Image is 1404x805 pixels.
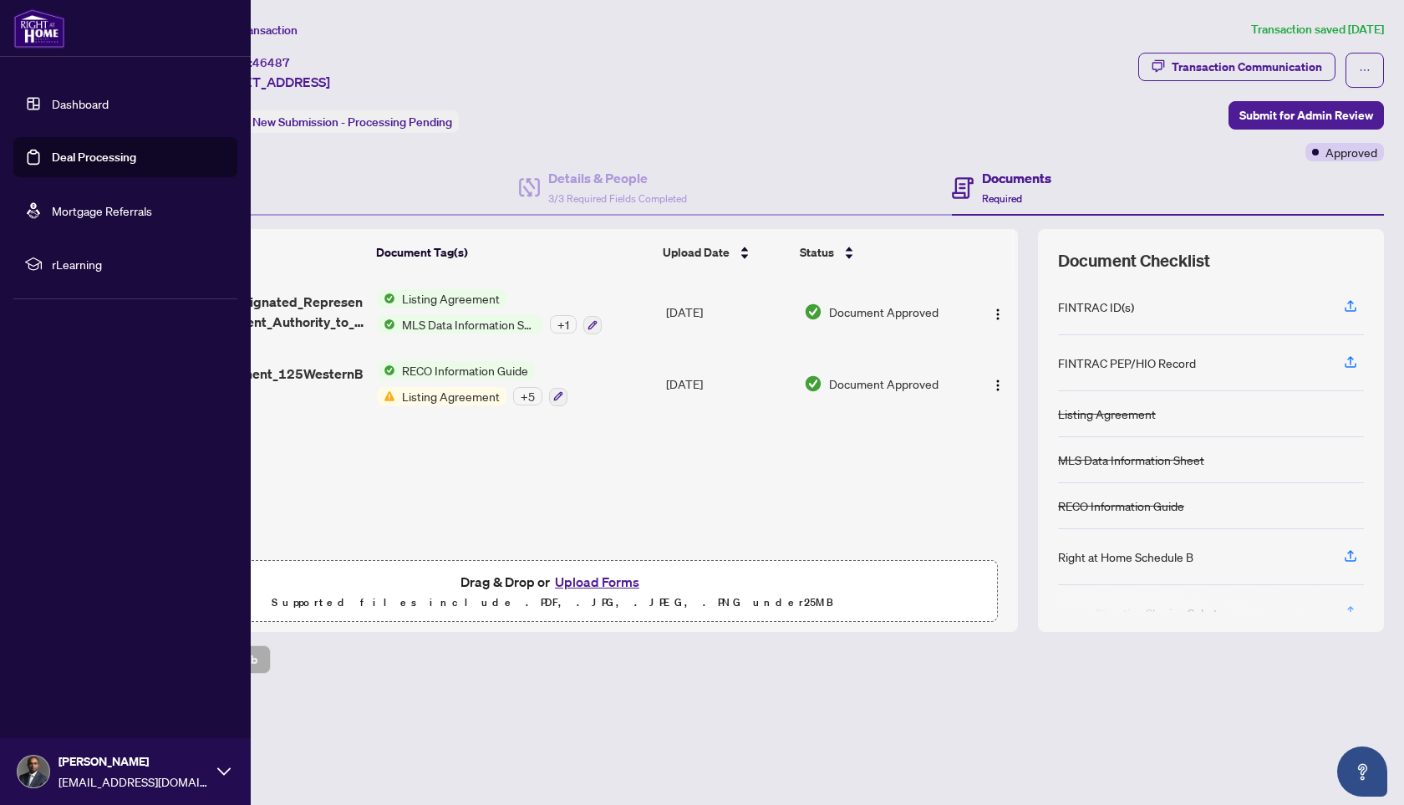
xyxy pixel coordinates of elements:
[991,379,1005,392] img: Logo
[460,571,644,593] span: Drag & Drop or
[991,308,1005,321] img: Logo
[548,192,687,205] span: 3/3 Required Fields Completed
[1359,64,1371,76] span: ellipsis
[118,593,987,613] p: Supported files include .PDF, .JPG, .JPEG, .PNG under 25 MB
[395,361,535,380] span: RECO Information Guide
[1058,405,1156,423] div: Listing Agreement
[252,55,290,70] span: 46487
[829,374,939,393] span: Document Approved
[155,292,364,332] span: 271_Seller_Designated_Representation_Agreement_Authority_to_Offer_for_Sale_-_PropTx-[PERSON_NAME]...
[659,276,797,348] td: [DATE]
[369,229,656,276] th: Document Tag(s)
[1337,746,1387,797] button: Open asap
[58,772,209,791] span: [EMAIL_ADDRESS][DOMAIN_NAME]
[1138,53,1335,81] button: Transaction Communication
[1058,354,1196,372] div: FINTRAC PEP/HIO Record
[377,315,395,334] img: Status Icon
[1172,53,1322,80] div: Transaction Communication
[984,298,1011,325] button: Logo
[52,150,136,165] a: Deal Processing
[18,756,49,787] img: Profile Icon
[1058,249,1210,273] span: Document Checklist
[147,229,369,276] th: (2) File Name
[804,374,822,393] img: Document Status
[513,387,542,405] div: + 5
[800,243,834,262] span: Status
[207,110,459,133] div: Status:
[982,192,1022,205] span: Required
[395,387,506,405] span: Listing Agreement
[829,303,939,321] span: Document Approved
[984,370,1011,397] button: Logo
[252,115,452,130] span: New Submission - Processing Pending
[548,168,687,188] h4: Details & People
[550,315,577,334] div: + 1
[982,168,1051,188] h4: Documents
[1058,451,1204,469] div: MLS Data Information Sheet
[52,203,152,218] a: Mortgage Referrals
[659,348,797,420] td: [DATE]
[1251,20,1384,39] article: Transaction saved [DATE]
[52,255,226,273] span: rLearning
[58,752,209,771] span: [PERSON_NAME]
[1058,548,1193,566] div: Right at Home Schedule B
[207,72,330,92] span: [STREET_ADDRESS]
[377,289,395,308] img: Status Icon
[395,315,543,334] span: MLS Data Information Sheet
[663,243,730,262] span: Upload Date
[1058,497,1184,515] div: RECO Information Guide
[52,96,109,111] a: Dashboard
[208,23,298,38] span: View Transaction
[1239,102,1373,129] span: Submit for Admin Review
[155,364,364,404] span: Listing_Agreement_125WesternBattery.pdf
[377,289,602,334] button: Status IconListing AgreementStatus IconMLS Data Information Sheet+1
[804,303,822,321] img: Document Status
[395,289,506,308] span: Listing Agreement
[108,561,997,623] span: Drag & Drop orUpload FormsSupported files include .PDF, .JPG, .JPEG, .PNG under25MB
[793,229,964,276] th: Status
[377,387,395,405] img: Status Icon
[13,8,65,48] img: logo
[377,361,395,380] img: Status Icon
[1058,298,1134,316] div: FINTRAC ID(s)
[550,571,644,593] button: Upload Forms
[656,229,793,276] th: Upload Date
[377,361,567,406] button: Status IconRECO Information GuideStatus IconListing Agreement+5
[1325,143,1377,161] span: Approved
[1228,101,1384,130] button: Submit for Admin Review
